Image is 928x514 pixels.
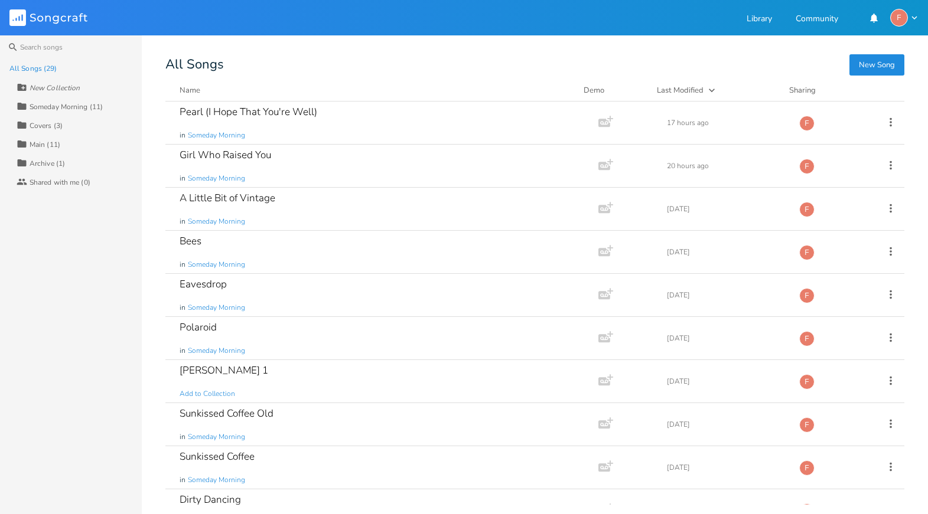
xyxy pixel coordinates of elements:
[667,292,785,299] div: [DATE]
[799,245,815,260] div: fuzzyip
[799,460,815,476] div: fuzzyip
[799,374,815,389] div: fuzzyip
[667,378,785,385] div: [DATE]
[180,150,271,160] div: Girl Who Raised You
[180,236,201,246] div: Bees
[9,65,57,72] div: All Songs (29)
[180,451,255,461] div: Sunkissed Coffee
[799,331,815,346] div: fuzzyip
[799,159,815,174] div: fuzzyip
[799,116,815,131] div: fuzzyip
[188,260,245,270] span: Someday Morning
[188,217,245,227] span: Someday Morning
[188,346,245,356] span: Someday Morning
[188,130,245,140] span: Someday Morning
[180,495,241,505] div: Dirty Dancing
[667,248,785,256] div: [DATE]
[667,335,785,342] div: [DATE]
[890,9,919,27] button: F
[180,260,185,270] span: in
[180,193,275,203] div: A Little Bit of Vintage
[180,130,185,140] span: in
[30,179,90,186] div: Shared with me (0)
[165,59,904,70] div: All Songs
[180,322,217,332] div: Polaroid
[188,173,245,184] span: Someday Morning
[657,85,704,96] div: Last Modified
[849,54,904,76] button: New Song
[180,217,185,227] span: in
[30,84,80,91] div: New Collection
[180,107,317,117] div: Pearl (I Hope That You're Well)
[747,15,772,25] a: Library
[667,119,785,126] div: 17 hours ago
[188,432,245,442] span: Someday Morning
[667,464,785,471] div: [DATE]
[188,303,245,313] span: Someday Morning
[180,408,273,418] div: Sunkissed Coffee Old
[180,389,235,399] span: Add to Collection
[30,160,65,167] div: Archive (1)
[890,9,908,27] div: fuzzyip
[180,173,185,184] span: in
[30,122,63,129] div: Covers (3)
[30,103,103,110] div: Someday Morning (11)
[180,475,185,485] span: in
[180,279,227,289] div: Eavesdrop
[180,365,268,375] div: [PERSON_NAME] 1
[789,84,860,96] div: Sharing
[584,84,643,96] div: Demo
[799,288,815,303] div: fuzzyip
[657,84,775,96] button: Last Modified
[799,417,815,433] div: fuzzyip
[180,303,185,313] span: in
[667,205,785,212] div: [DATE]
[180,85,200,96] div: Name
[180,432,185,442] span: in
[667,162,785,169] div: 20 hours ago
[188,475,245,485] span: Someday Morning
[180,346,185,356] span: in
[180,84,569,96] button: Name
[799,202,815,217] div: fuzzyip
[667,421,785,428] div: [DATE]
[30,141,60,148] div: Main (11)
[796,15,838,25] a: Community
